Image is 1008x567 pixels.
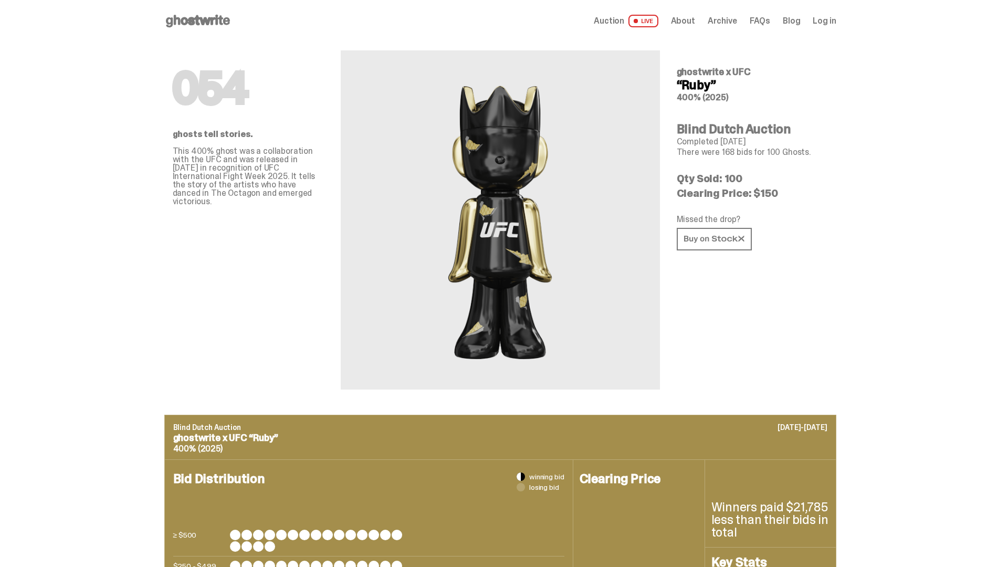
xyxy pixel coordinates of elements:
[529,473,564,480] span: winning bid
[671,17,695,25] a: About
[173,472,564,519] h4: Bid Distribution
[677,188,828,198] p: Clearing Price: $150
[677,215,828,224] p: Missed the drop?
[813,17,836,25] a: Log in
[173,433,827,443] p: ghostwrite x UFC “Ruby”
[677,66,751,78] span: ghostwrite x UFC
[711,501,829,539] p: Winners paid $21,785 less than their bids in total
[173,443,223,454] span: 400% (2025)
[594,15,658,27] a: Auction LIVE
[677,79,828,91] h4: “Ruby”
[580,472,698,485] h4: Clearing Price
[708,17,737,25] a: Archive
[173,147,324,206] p: This 400% ghost was a collaboration with the UFC and was released in [DATE] in recognition of UFC...
[677,123,828,135] h4: Blind Dutch Auction
[594,17,624,25] span: Auction
[438,76,563,364] img: UFC&ldquo;Ruby&rdquo;
[628,15,658,27] span: LIVE
[677,138,828,146] p: Completed [DATE]
[173,530,226,552] p: ≥ $500
[750,17,770,25] a: FAQs
[173,424,827,431] p: Blind Dutch Auction
[173,130,324,139] p: ghosts tell stories.
[677,148,828,156] p: There were 168 bids for 100 Ghosts.
[677,92,729,103] span: 400% (2025)
[783,17,800,25] a: Blog
[778,424,827,431] p: [DATE]-[DATE]
[173,67,324,109] h1: 054
[529,484,559,491] span: losing bid
[677,173,828,184] p: Qty Sold: 100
